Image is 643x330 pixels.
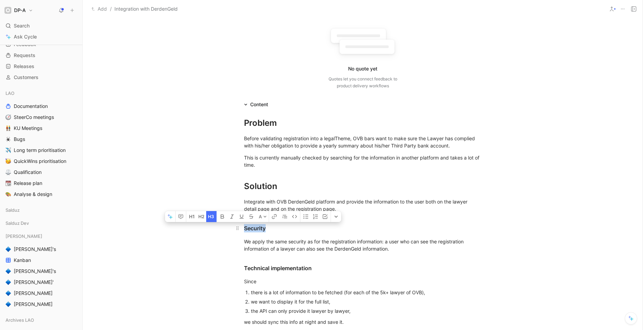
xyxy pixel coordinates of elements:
img: ✈️ [5,147,11,153]
a: Documentation [3,101,80,111]
span: Requests [14,52,35,59]
div: Before validating registration into a legalTheme, OVB bars want to make sure the Lawyer has compl... [244,135,482,149]
button: 🎨 [4,190,12,198]
div: Archives LAO [3,315,80,327]
div: LAODocumentation🧭SteerCo meetings👬KU Meetings🕷️Bugs✈️Long term prioritisation🥳QuickWins prioritis... [3,88,80,199]
span: SteerCo meetings [14,114,54,121]
img: 📆 [5,180,11,186]
img: 🔷 [5,279,11,285]
div: We apply the same security as for the registration information: a user who can see the registrati... [244,238,482,252]
div: Salduz [3,205,80,217]
span: [PERSON_NAME]'s [14,268,56,275]
div: we want to display it for the full list, [251,298,482,305]
div: This is currently manually checked by searching for the information in another platform and takes... [244,154,482,168]
a: 🎨Analyse & design [3,189,80,199]
img: 🕷️ [5,136,11,142]
span: Integration with DerdenGeld [114,5,178,13]
div: [PERSON_NAME]🔷[PERSON_NAME]'sKanban🔷[PERSON_NAME]'s🔷[PERSON_NAME]'🔷[PERSON_NAME]🔷[PERSON_NAME] [3,231,80,309]
div: LAO [3,88,80,98]
button: 🥳 [4,157,12,165]
span: Salduz Dev [5,220,29,227]
div: the API can only provide it lawyer by lawyer, [251,307,482,315]
div: Archives LAO [3,315,80,325]
span: QuickWins prioritisation [14,158,66,165]
button: 🔷 [4,300,12,308]
span: / [110,5,112,13]
span: Qualification [14,169,42,176]
a: Customers [3,72,80,82]
div: Integrate with OVB DerdenGeld platform and provide the information to the user both on the lawyer... [244,198,482,212]
a: 🔷[PERSON_NAME]'s [3,244,80,254]
img: 🔷 [5,301,11,307]
div: Quotes let you connect feedback to product delivery workflows [329,76,397,89]
button: ⚖️ [4,168,12,176]
a: 🔷[PERSON_NAME] [3,288,80,298]
button: 🔷 [4,289,12,297]
button: 🔷 [4,278,12,286]
div: Technical implementation [244,264,482,272]
a: Ask Cycle [3,32,80,42]
div: Security [244,224,482,232]
button: 👬 [4,124,12,132]
button: 🧭 [4,113,12,121]
a: Requests [3,50,80,60]
div: Solution [244,180,482,192]
div: Search [3,21,80,31]
div: Problem [244,117,482,129]
a: 👬KU Meetings [3,123,80,133]
img: DP-A [4,7,11,14]
span: [PERSON_NAME]' [14,279,54,286]
div: Content [250,100,268,109]
a: 🔷[PERSON_NAME]' [3,277,80,287]
a: 🔷[PERSON_NAME] [3,299,80,309]
div: we should sync this info at night and save it. [244,318,482,326]
span: Salduz [5,207,20,213]
span: Ask Cycle [14,33,37,41]
a: 🥳QuickWins prioritisation [3,156,80,166]
img: ⚖️ [5,169,11,175]
span: LAO [5,90,14,97]
button: Add [90,5,109,13]
div: Content [241,100,271,109]
img: 🔷 [5,268,11,274]
a: ✈️Long term prioritisation [3,145,80,155]
span: Bugs [14,136,25,143]
a: 📆Release plan [3,178,80,188]
img: 🥳 [5,158,11,164]
button: 📆 [4,179,12,187]
span: [PERSON_NAME]'s [14,246,56,253]
span: Kanban [14,257,31,264]
button: DP-ADP-A [3,5,35,15]
span: [PERSON_NAME] [14,301,53,308]
button: 🕷️ [4,135,12,143]
button: 🔷 [4,267,12,275]
a: Kanban [3,255,80,265]
img: 👬 [5,125,11,131]
div: Salduz Dev [3,218,80,230]
div: Salduz [3,205,80,215]
div: Since [244,278,482,285]
span: [PERSON_NAME] [5,233,42,240]
a: 🔷[PERSON_NAME]'s [3,266,80,276]
div: No quote yet [348,65,377,73]
h1: DP-A [14,7,26,13]
img: 🧭 [5,114,11,120]
div: there is a lot of information to be fetched (for each of the 5k+ lawyer of OVB), [251,289,482,296]
button: 🔷 [4,245,12,253]
div: [PERSON_NAME] [3,231,80,241]
a: 🕷️Bugs [3,134,80,144]
a: ⚖️Qualification [3,167,80,177]
span: Customers [14,74,38,81]
img: 🎨 [5,191,11,197]
span: KU Meetings [14,125,42,132]
button: ✈️ [4,146,12,154]
span: Analyse & design [14,191,52,198]
span: Long term prioritisation [14,147,66,154]
span: Release plan [14,180,42,187]
a: 🧭SteerCo meetings [3,112,80,122]
span: [PERSON_NAME] [14,290,53,297]
span: Archives LAO [5,317,34,323]
span: Releases [14,63,34,70]
a: Releases [3,61,80,71]
span: Search [14,22,30,30]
